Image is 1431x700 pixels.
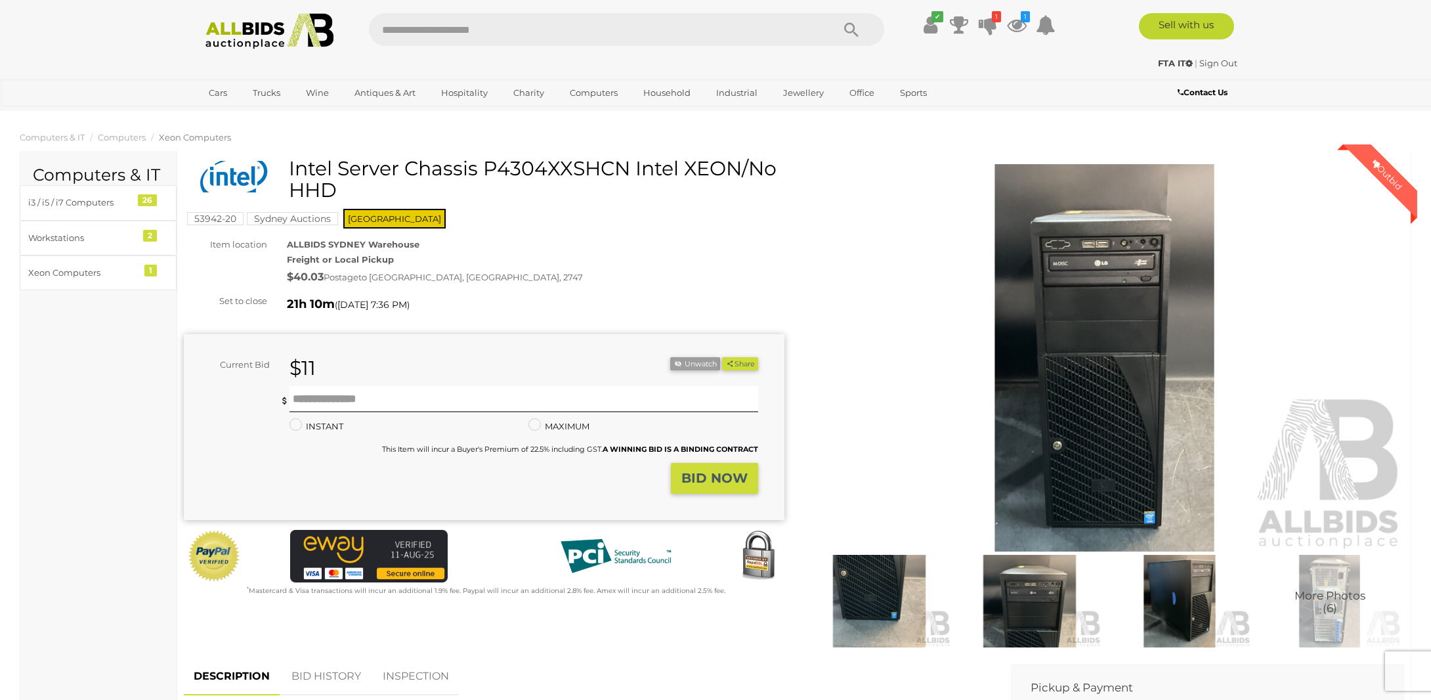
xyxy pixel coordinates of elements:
[1158,58,1195,68] a: FTA IT
[28,195,137,210] div: i3 / i5 / i7 Computers
[891,82,935,104] a: Sports
[1139,13,1234,39] a: Sell with us
[184,357,280,372] div: Current Bid
[722,357,758,371] button: Share
[297,82,337,104] a: Wine
[1294,590,1365,614] span: More Photos (6)
[28,230,137,246] div: Workstations
[289,356,316,380] strong: $11
[670,357,720,371] li: Unwatch this item
[187,530,241,582] img: Official PayPal Seal
[190,161,276,192] img: Intel Server Chassis P4304XXSHCN Intel XEON/No HHD
[247,213,338,224] a: Sydney Auctions
[200,104,310,125] a: [GEOGRAPHIC_DATA]
[287,268,784,287] div: Postage
[931,11,943,22] i: ✔
[561,82,626,104] a: Computers
[671,463,758,494] button: BID NOW
[1195,58,1197,68] span: |
[1108,555,1252,647] img: Intel Server Chassis P4304XXSHCN Intel XEON/No HHD
[804,164,1405,552] img: Intel Server Chassis P4304XXSHCN Intel XEON/No HHD
[343,209,446,229] span: [GEOGRAPHIC_DATA]
[433,82,496,104] a: Hospitality
[337,299,407,311] span: [DATE] 7:36 PM
[978,13,998,37] a: 1
[287,239,419,250] strong: ALLBIDS SYDNEY Warehouse
[775,82,832,104] a: Jewellery
[1021,11,1030,22] i: 1
[184,657,280,696] a: DESCRIPTION
[247,212,338,225] mark: Sydney Auctions
[920,13,940,37] a: ✔
[200,82,236,104] a: Cars
[382,445,758,454] small: This Item will incur a Buyer's Premium of 22.5% including GST.
[20,185,177,220] a: i3 / i5 / i7 Computers 26
[28,265,137,280] div: Xeon Computers
[247,586,725,595] small: Mastercard & Visa transactions will incur an additional 1.9% fee. Paypal will incur an additional...
[159,132,231,142] a: Xeon Computers
[290,530,448,582] img: eWAY Payment Gateway
[505,82,553,104] a: Charity
[1178,85,1231,100] a: Contact Us
[143,230,157,242] div: 2
[1258,555,1401,647] a: More Photos(6)
[603,445,758,454] b: A WINNING BID IS A BINDING CONTRACT
[282,657,371,696] a: BID HISTORY
[287,271,324,283] strong: $40.03
[174,294,277,309] div: Set to close
[550,530,681,582] img: PCI DSS compliant
[138,194,157,206] div: 26
[1158,58,1193,68] strong: FTA IT
[807,555,951,647] img: Intel Server Chassis P4304XXSHCN Intel XEON/No HHD
[174,237,277,252] div: Item location
[708,82,766,104] a: Industrial
[287,297,335,311] strong: 21h 10m
[1178,87,1228,97] b: Contact Us
[992,11,1001,22] i: 1
[187,212,244,225] mark: 53942-20
[1258,555,1401,647] img: Intel Server Chassis P4304XXSHCN Intel XEON/No HHD
[98,132,146,142] a: Computers
[681,470,748,486] strong: BID NOW
[958,555,1101,647] img: Intel Server Chassis P4304XXSHCN Intel XEON/No HHD
[1357,144,1417,205] div: Outbid
[20,221,177,255] a: Workstations 2
[528,419,589,434] label: MAXIMUM
[373,657,459,696] a: INSPECTION
[635,82,699,104] a: Household
[198,13,341,49] img: Allbids.com.au
[346,82,424,104] a: Antiques & Art
[1031,682,1365,694] h2: Pickup & Payment
[244,82,289,104] a: Trucks
[732,530,784,582] img: Secured by Rapid SSL
[841,82,883,104] a: Office
[819,13,884,46] button: Search
[190,158,781,201] h1: Intel Server Chassis P4304XXSHCN Intel XEON/No HHD
[1199,58,1237,68] a: Sign Out
[670,357,720,371] button: Unwatch
[289,419,343,434] label: INSTANT
[1007,13,1027,37] a: 1
[20,255,177,290] a: Xeon Computers 1
[287,254,394,265] strong: Freight or Local Pickup
[335,299,410,310] span: ( )
[358,272,583,282] span: to [GEOGRAPHIC_DATA], [GEOGRAPHIC_DATA], 2747
[33,166,163,185] h2: Computers & IT
[187,213,244,224] a: 53942-20
[20,132,85,142] a: Computers & IT
[144,265,157,276] div: 1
